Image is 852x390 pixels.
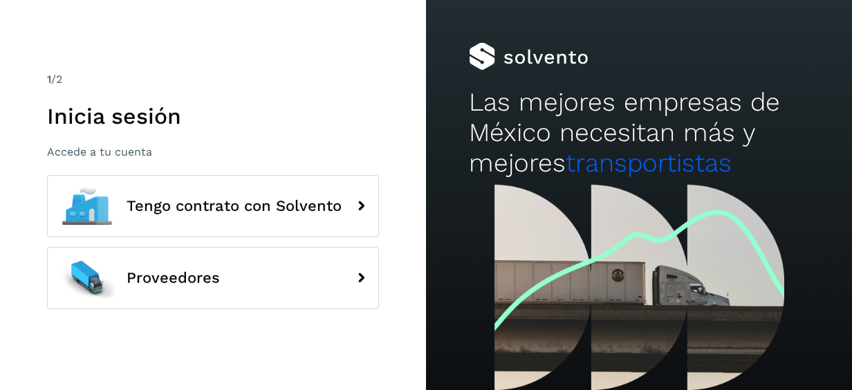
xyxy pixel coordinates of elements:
h1: Inicia sesión [47,103,379,129]
h2: Las mejores empresas de México necesitan más y mejores [469,87,810,179]
span: Tengo contrato con Solvento [127,198,342,214]
div: /2 [47,71,379,88]
span: transportistas [566,148,732,178]
span: Proveedores [127,270,220,286]
span: 1 [47,73,51,86]
button: Proveedores [47,247,379,309]
button: Tengo contrato con Solvento [47,175,379,237]
p: Accede a tu cuenta [47,145,379,158]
